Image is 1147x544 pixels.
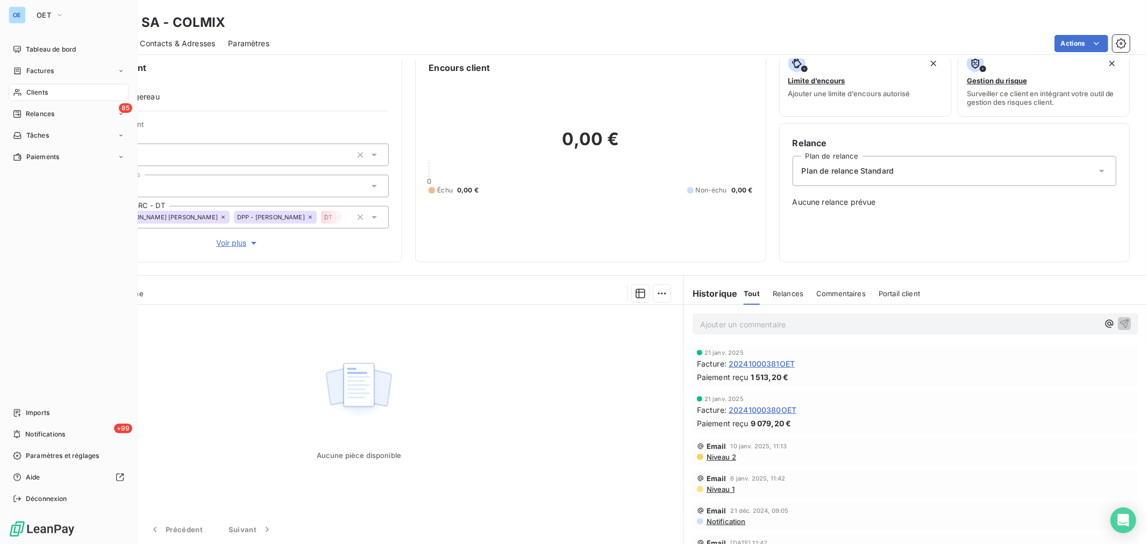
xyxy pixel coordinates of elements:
[9,127,129,144] a: Tâches
[9,404,129,421] a: Imports
[9,62,129,80] a: Factures
[707,474,726,483] span: Email
[9,105,129,123] a: 85Relances
[958,48,1130,117] button: Gestion du risqueSurveiller ce client en intégrant votre outil de gestion des risques client.
[119,103,132,113] span: 85
[802,166,894,176] span: Plan de relance Standard
[216,518,286,541] button: Suivant
[731,185,753,195] span: 0,00 €
[427,177,431,185] span: 0
[317,451,401,460] span: Aucune pièce disponible
[437,185,453,195] span: Échu
[793,137,1116,149] h6: Relance
[324,357,393,424] img: Empty state
[9,520,75,538] img: Logo LeanPay
[706,453,736,461] span: Niveau 2
[216,238,259,248] span: Voir plus
[26,451,99,461] span: Paramètres et réglages
[707,506,726,515] span: Email
[9,6,26,24] div: OE
[343,212,352,222] input: Ajouter une valeur
[697,371,749,383] span: Paiement reçu
[137,518,216,541] button: Précédent
[731,443,787,449] span: 10 janv. 2025, 11:13
[9,41,129,58] a: Tableau de bord
[25,430,65,439] span: Notifications
[729,404,796,416] span: 20241000380OET
[697,418,749,429] span: Paiement reçu
[87,120,389,135] span: Propriétés Client
[37,11,51,19] span: OET
[1055,35,1108,52] button: Actions
[95,13,226,32] h3: OLMIX SA - COLMIX
[793,197,1116,207] span: Aucune relance prévue
[788,89,910,98] span: Ajouter une limite d’encours autorisé
[429,61,490,74] h6: Encours client
[706,485,735,493] span: Niveau 1
[967,76,1027,85] span: Gestion du risque
[788,76,845,85] span: Limite d’encours
[744,289,760,298] span: Tout
[9,84,129,101] a: Clients
[879,289,920,298] span: Portail client
[773,289,803,298] span: Relances
[731,507,789,514] span: 21 déc. 2024, 09:05
[9,469,129,486] a: Aide
[1110,507,1136,533] div: Open Intercom Messenger
[26,66,54,76] span: Factures
[324,214,388,220] span: DT - [PERSON_NAME]
[731,475,786,482] span: 6 janv. 2025, 11:42
[706,517,746,526] span: Notification
[816,289,866,298] span: Commentaires
[99,214,218,220] span: DPP - [PERSON_NAME] [PERSON_NAME]
[697,404,726,416] span: Facture :
[751,371,789,383] span: 1 513,20 €
[228,38,269,49] span: Paramètres
[729,358,795,369] span: 20241000381OET
[697,358,726,369] span: Facture :
[9,148,129,166] a: Paiements
[696,185,727,195] span: Non-échu
[140,38,215,49] span: Contacts & Adresses
[26,473,40,482] span: Aide
[26,131,49,140] span: Tâches
[26,494,67,504] span: Déconnexion
[87,237,389,249] button: Voir plus
[967,89,1121,106] span: Surveiller ce client en intégrant votre outil de gestion des risques client.
[26,408,49,418] span: Imports
[26,109,54,119] span: Relances
[457,185,479,195] span: 0,00 €
[707,442,726,450] span: Email
[429,128,752,161] h2: 0,00 €
[114,424,132,433] span: +99
[26,152,59,162] span: Paiements
[26,45,76,54] span: Tableau de bord
[684,287,738,300] h6: Historique
[65,61,389,74] h6: Informations client
[9,447,129,464] a: Paramètres et réglages
[26,88,48,97] span: Clients
[704,396,744,402] span: 21 janv. 2025
[779,48,951,117] button: Limite d’encoursAjouter une limite d’encours autorisé
[704,349,744,356] span: 21 janv. 2025
[237,214,305,220] span: DPP - [PERSON_NAME]
[87,91,160,102] span: Thibaut Remigereau
[751,418,792,429] span: 9 079,20 €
